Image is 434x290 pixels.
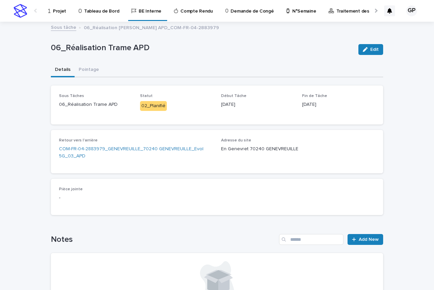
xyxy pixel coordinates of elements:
p: - [59,194,375,201]
p: [DATE] [302,101,375,108]
p: [DATE] [221,101,294,108]
span: Fin de Tâche [302,94,327,98]
p: 06_Réalisation [PERSON_NAME] APD_COM-FR-04-2883979 [84,23,219,31]
span: Edit [370,47,379,52]
a: COM-FR-04-2883979_GENEVREUILLE_70240 GENEVREUILLE_Evol 5G_03_APD [59,146,213,160]
span: Statut [140,94,153,98]
div: 02_Planifié [140,101,167,111]
img: stacker-logo-s-only.png [14,4,27,18]
span: Début Tâche [221,94,246,98]
input: Search [279,234,343,245]
p: 06_Réalisation Trame APD [51,43,353,53]
p: En Genevret 70240 GENEVREUILLE [221,146,375,153]
button: Edit [358,44,383,55]
a: Add New [348,234,383,245]
span: Pièce jointe [59,187,83,191]
div: GP [406,5,417,16]
span: Add New [359,237,379,242]
span: Retour vers l'arrière [59,138,98,142]
button: Details [51,63,75,77]
button: Pointage [75,63,103,77]
p: 06_Réalisation Trame APD [59,101,132,108]
h1: Notes [51,235,276,245]
span: Sous Tâches [59,94,84,98]
span: Adresse du site [221,138,251,142]
a: Sous tâche [51,23,76,31]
